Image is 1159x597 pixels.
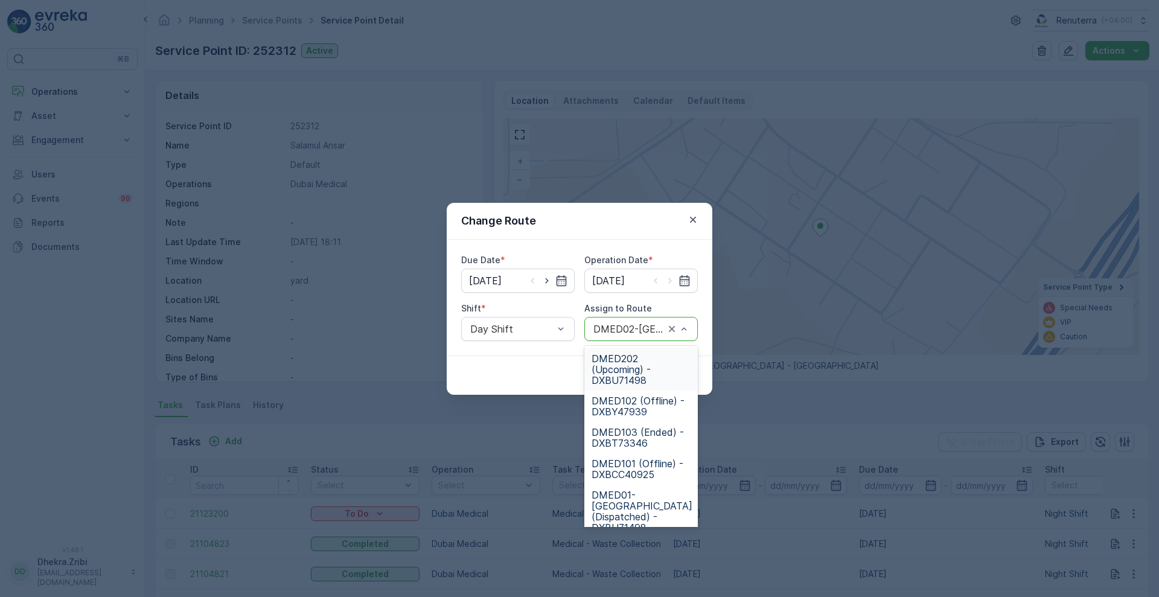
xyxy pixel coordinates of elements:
span: DMED101 (Offline) - DXBCC40925 [592,458,691,480]
label: Due Date [461,255,500,265]
input: dd/mm/yyyy [461,269,575,293]
input: dd/mm/yyyy [584,269,698,293]
span: DMED103 (Ended) - DXBT73346 [592,427,691,449]
label: Shift [461,303,481,313]
label: Assign to Route [584,303,652,313]
p: Change Route [461,212,536,229]
span: DMED01-[GEOGRAPHIC_DATA] (Dispatched) - DXBU71498 [592,490,692,533]
span: DMED202 (Upcoming) - DXBU71498 [592,353,691,386]
label: Operation Date [584,255,648,265]
span: DMED102 (Offline) - DXBY47939 [592,395,691,417]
